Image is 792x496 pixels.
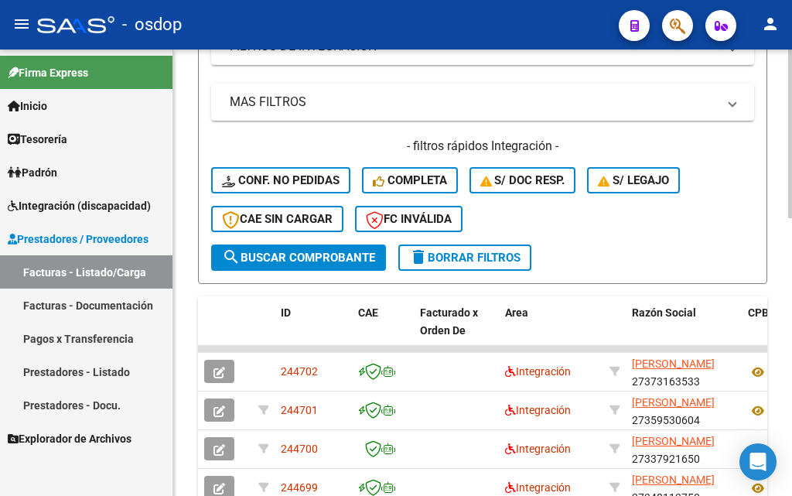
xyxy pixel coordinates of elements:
div: 27359530604 [632,394,736,426]
button: CAE SIN CARGAR [211,206,343,232]
span: Firma Express [8,64,88,81]
span: S/ Doc Resp. [480,173,565,187]
span: [PERSON_NAME] [632,357,715,370]
div: 27373163533 [632,355,736,388]
span: - osdop [122,8,182,42]
span: Integración (discapacidad) [8,197,151,214]
span: Completa [373,173,447,187]
button: Conf. no pedidas [211,167,350,193]
span: 244702 [281,365,318,378]
span: [PERSON_NAME] [632,474,715,486]
span: 244701 [281,404,318,416]
span: [PERSON_NAME] [632,396,715,409]
button: Borrar Filtros [398,245,531,271]
span: Padrón [8,164,57,181]
div: 27337921650 [632,433,736,465]
button: FC Inválida [355,206,463,232]
datatable-header-cell: CAE [352,296,414,364]
div: Open Intercom Messenger [739,443,777,481]
mat-panel-title: MAS FILTROS [230,94,717,111]
span: Prestadores / Proveedores [8,231,148,248]
datatable-header-cell: ID [275,296,352,364]
button: Completa [362,167,458,193]
mat-icon: delete [409,248,428,266]
mat-expansion-panel-header: MAS FILTROS [211,84,754,121]
mat-icon: person [761,15,780,33]
datatable-header-cell: Razón Social [626,296,742,364]
span: Integración [505,481,571,494]
span: 244700 [281,443,318,455]
span: 244699 [281,481,318,494]
span: [PERSON_NAME] [632,435,715,447]
span: Razón Social [632,306,696,319]
span: Buscar Comprobante [222,251,375,265]
datatable-header-cell: Facturado x Orden De [414,296,499,364]
span: Integración [505,365,571,378]
span: Tesorería [8,131,67,148]
span: CAE [358,306,378,319]
button: S/ Doc Resp. [469,167,576,193]
span: S/ legajo [598,173,669,187]
span: Integración [505,404,571,416]
span: Inicio [8,97,47,115]
span: CPBT [748,306,776,319]
button: S/ legajo [587,167,680,193]
span: ID [281,306,291,319]
span: Integración [505,443,571,455]
mat-icon: search [222,248,241,266]
span: Facturado x Orden De [420,306,478,337]
datatable-header-cell: Area [499,296,603,364]
button: Buscar Comprobante [211,245,386,271]
h4: - filtros rápidos Integración - [211,138,754,155]
mat-icon: menu [12,15,31,33]
span: Borrar Filtros [409,251,521,265]
span: CAE SIN CARGAR [222,212,333,226]
span: FC Inválida [366,212,452,226]
span: Conf. no pedidas [222,173,340,187]
span: Area [505,306,528,319]
span: Explorador de Archivos [8,430,131,447]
